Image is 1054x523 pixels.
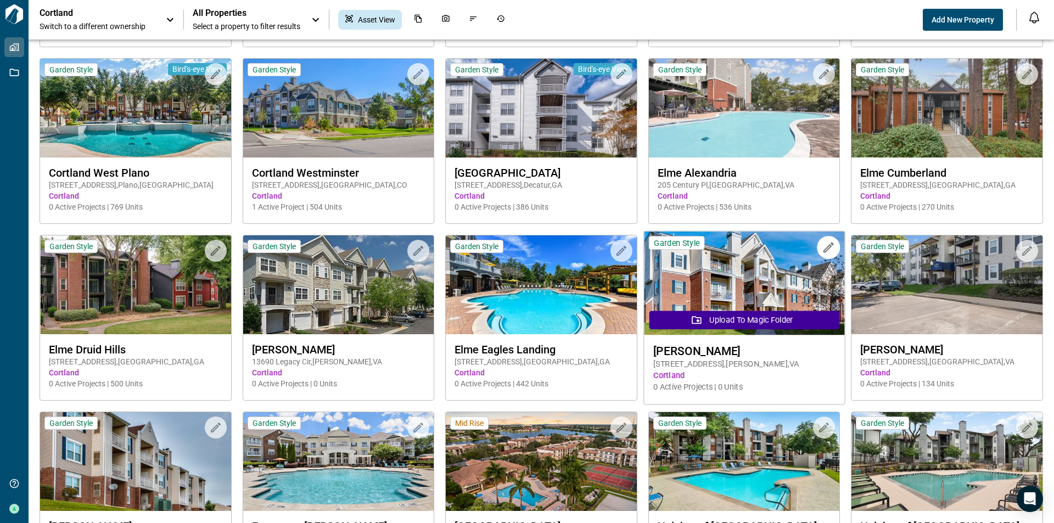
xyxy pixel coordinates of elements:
[40,21,155,32] span: Switch to a different ownership
[358,14,395,25] span: Asset View
[455,166,628,179] span: [GEOGRAPHIC_DATA]
[243,412,434,511] img: property-asset
[253,65,296,75] span: Garden Style
[252,201,425,212] span: 1 Active Project | 504 Units
[860,179,1034,190] span: [STREET_ADDRESS] , [GEOGRAPHIC_DATA] , GA
[172,64,222,74] span: Bird's-eye View
[653,370,835,381] span: Cortland
[653,381,835,393] span: 0 Active Projects | 0 Units
[455,201,628,212] span: 0 Active Projects | 386 Units
[860,166,1034,179] span: Elme Cumberland
[40,235,231,334] img: property-asset
[653,358,835,370] span: [STREET_ADDRESS] , [PERSON_NAME] , VA
[861,241,904,251] span: Garden Style
[193,21,300,32] span: Select a property to filter results
[243,59,434,158] img: property-asset
[253,241,296,251] span: Garden Style
[40,412,231,511] img: property-asset
[490,10,512,30] div: Job History
[49,166,222,179] span: Cortland West Plano
[407,10,429,30] div: Documents
[49,378,222,389] span: 0 Active Projects | 500 Units
[851,412,1042,511] img: property-asset
[649,412,840,511] img: property-asset
[455,343,628,356] span: Elme Eagles Landing
[860,356,1034,367] span: [STREET_ADDRESS] , [GEOGRAPHIC_DATA] , VA
[446,235,637,334] img: property-asset
[455,241,498,251] span: Garden Style
[49,367,222,378] span: Cortland
[446,412,637,511] img: property-asset
[860,378,1034,389] span: 0 Active Projects | 134 Units
[49,356,222,367] span: [STREET_ADDRESS] , [GEOGRAPHIC_DATA] , GA
[446,59,637,158] img: property-asset
[658,201,831,212] span: 0 Active Projects | 536 Units
[252,356,425,367] span: 13690 Legacy Cir , [PERSON_NAME] , VA
[658,166,831,179] span: Elme Alexandria
[658,190,831,201] span: Cortland
[49,241,93,251] span: Garden Style
[860,343,1034,356] span: [PERSON_NAME]
[253,418,296,428] span: Garden Style
[338,10,402,30] div: Asset View
[252,166,425,179] span: Cortland Westminster
[923,9,1003,31] button: Add New Property
[455,378,628,389] span: 0 Active Projects | 442 Units
[860,367,1034,378] span: Cortland
[252,179,425,190] span: [STREET_ADDRESS] , [GEOGRAPHIC_DATA] , CO
[932,14,994,25] span: Add New Property
[851,235,1042,334] img: property-asset
[455,190,628,201] span: Cortland
[649,311,839,329] button: Upload to Magic Folder
[455,418,484,428] span: Mid Rise
[252,367,425,378] span: Cortland
[455,179,628,190] span: [STREET_ADDRESS] , Decatur , GA
[49,65,93,75] span: Garden Style
[49,343,222,356] span: Elme Druid Hills
[1017,486,1043,512] div: Open Intercom Messenger
[455,356,628,367] span: [STREET_ADDRESS] , [GEOGRAPHIC_DATA] , GA
[861,65,904,75] span: Garden Style
[455,65,498,75] span: Garden Style
[653,344,835,358] span: [PERSON_NAME]
[40,8,138,19] p: Cortland
[1025,9,1043,26] button: Open notification feed
[644,232,844,335] img: property-asset
[49,418,93,428] span: Garden Style
[435,10,457,30] div: Photos
[462,10,484,30] div: Issues & Info
[578,64,628,74] span: Bird's-eye View
[252,343,425,356] span: [PERSON_NAME]
[860,201,1034,212] span: 0 Active Projects | 270 Units
[860,190,1034,201] span: Cortland
[243,235,434,334] img: property-asset
[851,59,1042,158] img: property-asset
[455,367,628,378] span: Cortland
[193,8,300,19] span: All Properties
[49,179,222,190] span: [STREET_ADDRESS] , Plano , [GEOGRAPHIC_DATA]
[49,201,222,212] span: 0 Active Projects | 769 Units
[649,59,840,158] img: property-asset
[252,190,425,201] span: Cortland
[654,238,699,248] span: Garden Style
[40,59,231,158] img: property-asset
[252,378,425,389] span: 0 Active Projects | 0 Units
[49,190,222,201] span: Cortland
[861,418,904,428] span: Garden Style
[658,65,702,75] span: Garden Style
[658,179,831,190] span: 205 Century Pl , [GEOGRAPHIC_DATA] , VA
[658,418,702,428] span: Garden Style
